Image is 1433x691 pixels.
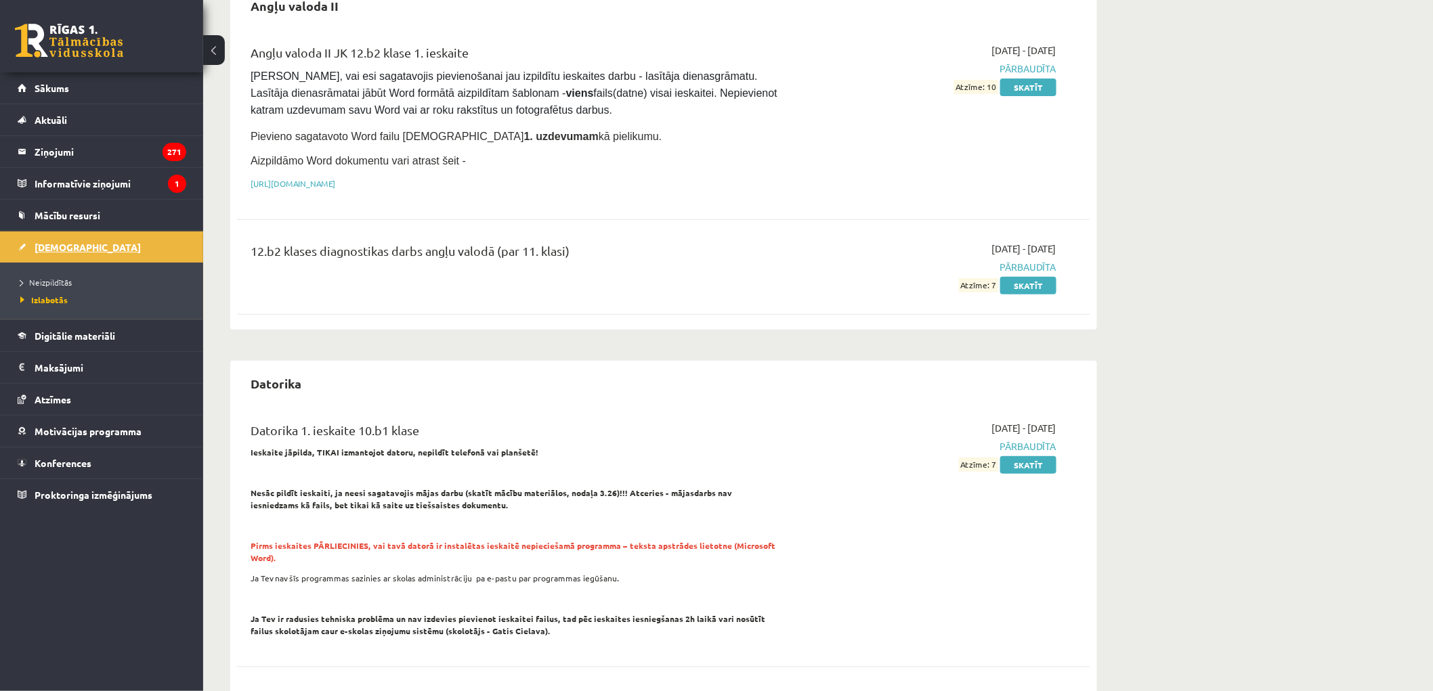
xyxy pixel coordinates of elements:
[251,572,781,584] p: Ja Tev nav šīs programmas sazinies ar skolas administrāciju pa e-pastu par programmas iegūšanu.
[801,260,1056,274] span: Pārbaudīta
[801,439,1056,453] span: Pārbaudīta
[18,231,186,263] a: [DEMOGRAPHIC_DATA]
[251,43,781,68] div: Angļu valoda II JK 12.b2 klase 1. ieskaite
[18,136,186,167] a: Ziņojumi271
[991,43,1056,58] span: [DATE] - [DATE]
[251,178,335,189] a: [URL][DOMAIN_NAME]
[18,104,186,135] a: Aktuāli
[18,352,186,383] a: Maksājumi
[15,24,123,58] a: Rīgas 1. Tālmācības vidusskola
[251,613,765,636] strong: Ja Tev ir radusies tehniska problēma un nav izdevies pievienot ieskaitei failus, tad pēc ieskaite...
[35,168,186,199] legend: Informatīvie ziņojumi
[35,393,71,405] span: Atzīmes
[20,276,190,288] a: Neizpildītās
[959,278,998,292] span: Atzīme: 7
[18,320,186,351] a: Digitālie materiāli
[566,87,594,99] strong: viens
[35,352,186,383] legend: Maksājumi
[251,421,781,446] div: Datorika 1. ieskaite 10.b1 klase
[251,70,780,116] span: [PERSON_NAME], vai esi sagatavojis pievienošanai jau izpildītu ieskaites darbu - lasītāja dienasg...
[35,136,186,167] legend: Ziņojumi
[18,72,186,104] a: Sākums
[18,447,186,478] a: Konferences
[35,457,91,469] span: Konferences
[959,458,998,472] span: Atzīme: 7
[991,421,1056,435] span: [DATE] - [DATE]
[251,540,775,563] strong: Pirms ieskaites PĀRLIECINIES, vai tavā datorā ir instalētas ieskaitē nepieciešamā programma – tek...
[1000,79,1056,96] a: Skatīt
[1000,456,1056,474] a: Skatīt
[20,294,190,306] a: Izlabotās
[18,416,186,447] a: Motivācijas programma
[1000,277,1056,294] a: Skatīt
[251,131,662,142] span: Pievieno sagatavoto Word failu [DEMOGRAPHIC_DATA] kā pielikumu.
[20,294,68,305] span: Izlabotās
[35,489,152,501] span: Proktoringa izmēģinājums
[18,479,186,510] a: Proktoringa izmēģinājums
[35,425,142,437] span: Motivācijas programma
[168,175,186,193] i: 1
[35,241,141,253] span: [DEMOGRAPHIC_DATA]
[35,114,67,126] span: Aktuāli
[18,384,186,415] a: Atzīmes
[35,330,115,342] span: Digitālie materiāli
[35,82,69,94] span: Sākums
[251,447,538,458] strong: Ieskaite jāpilda, TIKAI izmantojot datoru, nepildīt telefonā vai planšetē!
[18,168,186,199] a: Informatīvie ziņojumi1
[524,131,599,142] strong: 1. uzdevumam
[251,487,732,510] strong: Nesāc pildīt ieskaiti, ja neesi sagatavojis mājas darbu (skatīt mācību materiālos, nodaļa 3.26)!!...
[251,242,781,267] div: 12.b2 klases diagnostikas darbs angļu valodā (par 11. klasi)
[163,143,186,161] i: 271
[35,209,100,221] span: Mācību resursi
[251,155,466,166] span: Aizpildāmo Word dokumentu vari atrast šeit -
[18,200,186,231] a: Mācību resursi
[20,277,72,288] span: Neizpildītās
[237,367,315,399] h2: Datorika
[991,242,1056,256] span: [DATE] - [DATE]
[801,62,1056,76] span: Pārbaudīta
[954,80,998,94] span: Atzīme: 10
